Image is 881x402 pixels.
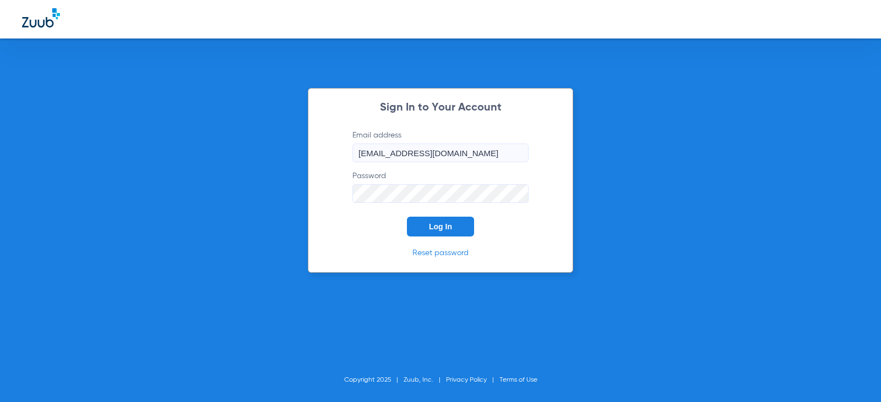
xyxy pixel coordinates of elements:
[352,184,529,203] input: Password
[404,375,446,386] li: Zuub, Inc.
[336,102,545,113] h2: Sign In to Your Account
[352,170,529,203] label: Password
[429,222,452,231] span: Log In
[352,144,529,162] input: Email address
[446,377,487,383] a: Privacy Policy
[407,217,474,236] button: Log In
[344,375,404,386] li: Copyright 2025
[22,8,60,27] img: Zuub Logo
[412,249,469,257] a: Reset password
[499,377,537,383] a: Terms of Use
[352,130,529,162] label: Email address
